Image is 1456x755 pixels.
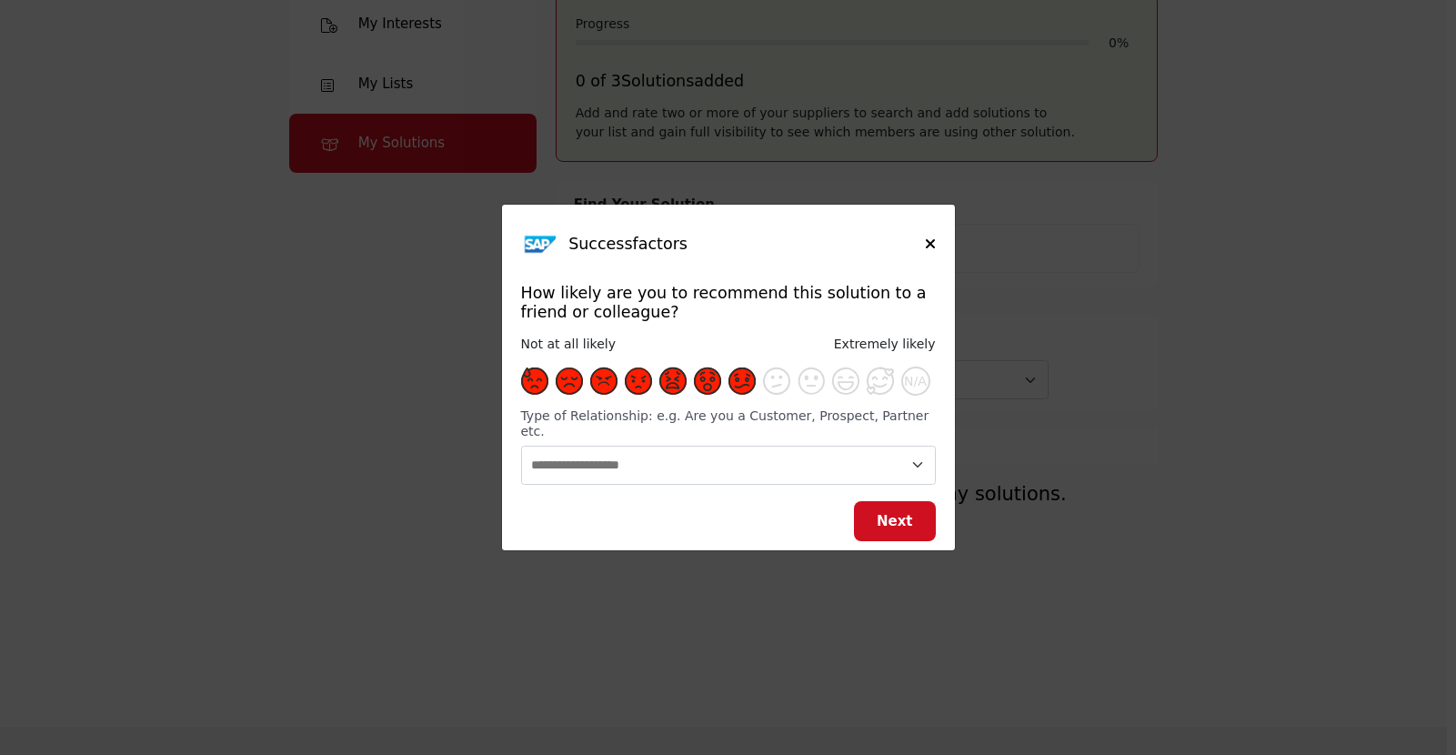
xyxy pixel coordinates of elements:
h5: How likely are you to recommend this solution to a friend or colleague? [521,284,936,322]
button: N/A [901,367,930,396]
span: Not at all likely [521,337,616,351]
img: Successfactors Logo [521,224,562,265]
button: Next [854,501,936,542]
button: Close [925,235,936,254]
h5: Successfactors [568,235,924,254]
span: Extremely likely [834,337,936,351]
span: N/A [904,374,927,389]
select: Change Supplier Relationship [521,446,936,485]
span: Next [877,513,913,529]
h6: Type of Relationship: e.g. Are you a Customer, Prospect, Partner etc. [521,408,936,439]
